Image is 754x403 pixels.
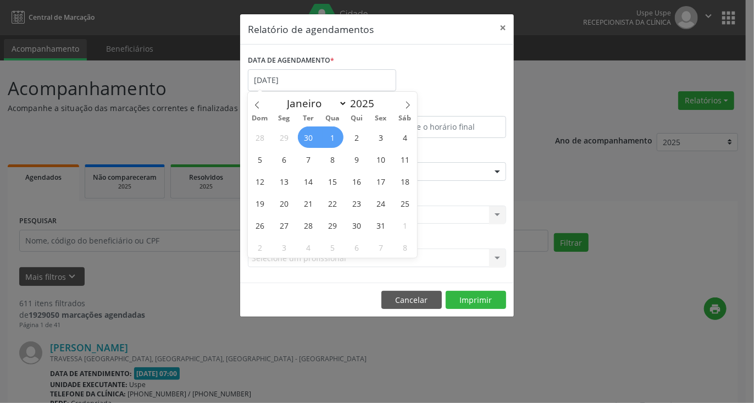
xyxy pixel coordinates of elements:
[250,192,271,214] span: Outubro 19, 2025
[394,148,415,170] span: Outubro 11, 2025
[394,192,415,214] span: Outubro 25, 2025
[370,236,391,258] span: Novembro 7, 2025
[393,115,417,122] span: Sáb
[369,115,393,122] span: Sex
[380,99,506,116] label: ATÉ
[322,236,343,258] span: Novembro 5, 2025
[347,96,384,111] input: Year
[322,214,343,236] span: Outubro 29, 2025
[250,148,271,170] span: Outubro 5, 2025
[250,236,271,258] span: Novembro 2, 2025
[274,170,295,192] span: Outubro 13, 2025
[346,192,367,214] span: Outubro 23, 2025
[394,170,415,192] span: Outubro 18, 2025
[346,170,367,192] span: Outubro 16, 2025
[322,126,343,148] span: Outubro 1, 2025
[248,115,272,122] span: Dom
[274,214,295,236] span: Outubro 27, 2025
[274,236,295,258] span: Novembro 3, 2025
[370,170,391,192] span: Outubro 17, 2025
[298,170,319,192] span: Outubro 14, 2025
[370,126,391,148] span: Outubro 3, 2025
[248,22,374,36] h5: Relatório de agendamentos
[322,192,343,214] span: Outubro 22, 2025
[274,192,295,214] span: Outubro 20, 2025
[274,148,295,170] span: Outubro 6, 2025
[250,126,271,148] span: Setembro 28, 2025
[250,214,271,236] span: Outubro 26, 2025
[381,291,442,310] button: Cancelar
[345,115,369,122] span: Qui
[322,148,343,170] span: Outubro 8, 2025
[346,236,367,258] span: Novembro 6, 2025
[370,192,391,214] span: Outubro 24, 2025
[298,214,319,236] span: Outubro 28, 2025
[370,148,391,170] span: Outubro 10, 2025
[298,126,319,148] span: Setembro 30, 2025
[492,14,514,41] button: Close
[394,214,415,236] span: Novembro 1, 2025
[298,148,319,170] span: Outubro 7, 2025
[394,236,415,258] span: Novembro 8, 2025
[322,170,343,192] span: Outubro 15, 2025
[248,52,334,69] label: DATA DE AGENDAMENTO
[298,236,319,258] span: Novembro 4, 2025
[250,170,271,192] span: Outubro 12, 2025
[346,148,367,170] span: Outubro 9, 2025
[248,69,396,91] input: Selecione uma data ou intervalo
[272,115,296,122] span: Seg
[346,126,367,148] span: Outubro 2, 2025
[296,115,320,122] span: Ter
[370,214,391,236] span: Outubro 31, 2025
[320,115,345,122] span: Qua
[346,214,367,236] span: Outubro 30, 2025
[380,116,506,138] input: Selecione o horário final
[281,96,347,111] select: Month
[274,126,295,148] span: Setembro 29, 2025
[394,126,415,148] span: Outubro 4, 2025
[446,291,506,310] button: Imprimir
[298,192,319,214] span: Outubro 21, 2025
